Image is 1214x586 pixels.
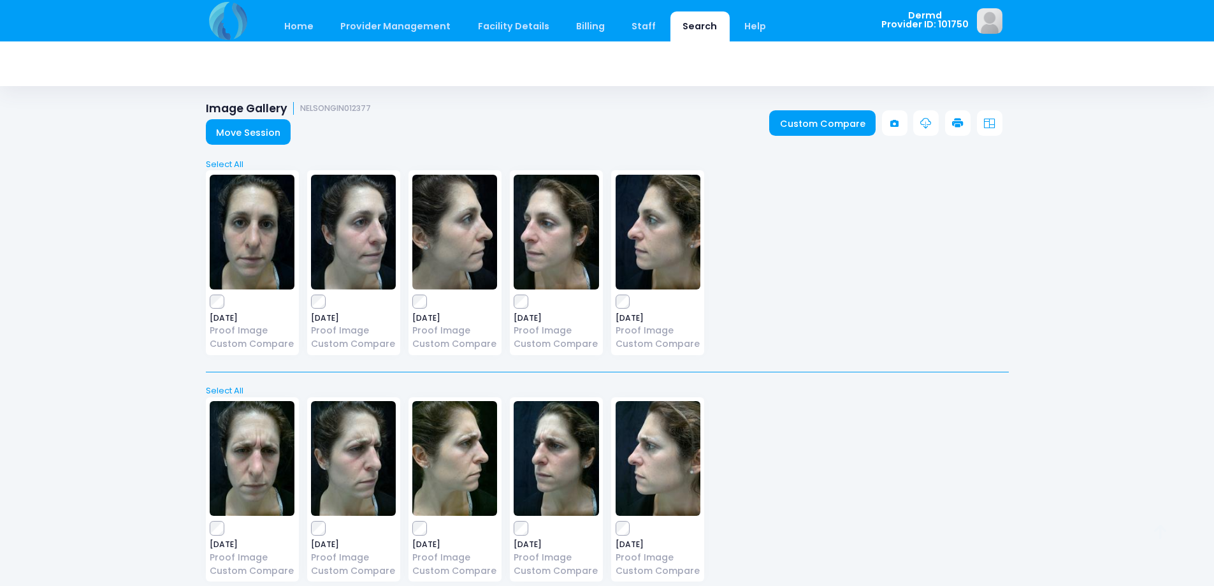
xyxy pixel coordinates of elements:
img: image [311,175,396,289]
a: Custom Compare [311,337,396,351]
small: NELSONGIN012377 [300,104,371,114]
a: Custom Compare [514,337,598,351]
span: [DATE] [616,541,700,548]
a: Select All [201,158,1013,171]
a: Custom Compare [412,564,497,578]
a: Custom Compare [210,564,294,578]
span: [DATE] [311,541,396,548]
a: Custom Compare [769,110,876,136]
a: Search [670,11,730,41]
a: Proof Image [412,551,497,564]
img: image [514,401,598,516]
a: Proof Image [616,551,700,564]
a: Proof Image [210,551,294,564]
img: image [616,401,700,516]
a: Help [732,11,778,41]
a: Facility Details [465,11,561,41]
img: image [616,175,700,289]
span: [DATE] [514,314,598,322]
a: Proof Image [514,324,598,337]
a: Proof Image [311,551,396,564]
span: [DATE] [412,314,497,322]
a: Custom Compare [616,337,700,351]
img: image [514,175,598,289]
a: Billing [563,11,617,41]
span: [DATE] [311,314,396,322]
span: [DATE] [210,541,294,548]
img: image [311,401,396,516]
span: [DATE] [412,541,497,548]
span: [DATE] [514,541,598,548]
span: [DATE] [616,314,700,322]
a: Proof Image [412,324,497,337]
a: Custom Compare [210,337,294,351]
img: image [412,175,497,289]
a: Proof Image [311,324,396,337]
h1: Image Gallery [206,102,372,115]
a: Provider Management [328,11,463,41]
a: Select All [201,385,1013,397]
a: Proof Image [514,551,598,564]
a: Move Session [206,119,291,145]
span: [DATE] [210,314,294,322]
a: Staff [619,11,668,41]
img: image [210,401,294,516]
img: image [210,175,294,289]
span: Dermd Provider ID: 101750 [881,11,969,29]
a: Custom Compare [311,564,396,578]
a: Proof Image [616,324,700,337]
a: Home [272,11,326,41]
a: Custom Compare [514,564,598,578]
a: Custom Compare [412,337,497,351]
img: image [977,8,1002,34]
a: Proof Image [210,324,294,337]
img: image [412,401,497,516]
a: Custom Compare [616,564,700,578]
